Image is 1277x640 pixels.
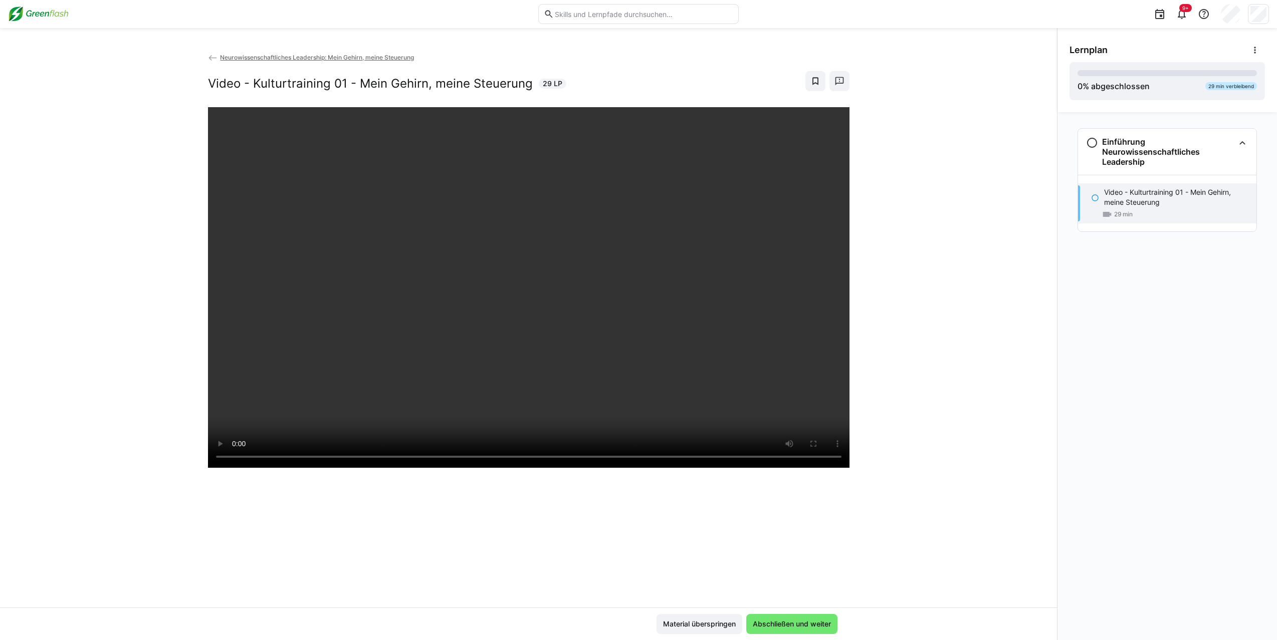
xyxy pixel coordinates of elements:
span: 29 LP [543,79,562,89]
div: % abgeschlossen [1078,80,1150,92]
span: 9+ [1182,5,1189,11]
button: Abschließen und weiter [746,614,837,634]
h3: Einführung Neurowissenschaftliches Leadership [1102,137,1234,167]
span: Material überspringen [662,619,737,629]
span: Neurowissenschaftliches Leadership: Mein Gehirn, meine Steuerung [220,54,414,61]
button: Material überspringen [657,614,742,634]
span: 0 [1078,81,1083,91]
a: Neurowissenschaftliches Leadership: Mein Gehirn, meine Steuerung [208,54,414,61]
p: Video - Kulturtraining 01 - Mein Gehirn, meine Steuerung [1104,187,1248,207]
span: Abschließen und weiter [751,619,832,629]
span: 29 min [1114,210,1133,218]
h2: Video - Kulturtraining 01 - Mein Gehirn, meine Steuerung [208,76,533,91]
input: Skills und Lernpfade durchsuchen… [554,10,733,19]
div: 29 min verbleibend [1205,82,1257,90]
span: Lernplan [1070,45,1108,56]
